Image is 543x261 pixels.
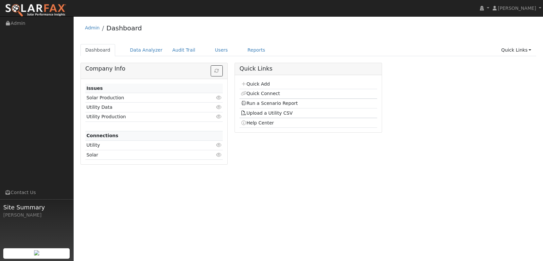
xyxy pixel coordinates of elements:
a: Help Center [241,120,274,125]
a: Users [210,44,233,56]
i: Click to view [216,95,222,100]
a: Quick Links [496,44,536,56]
a: Data Analyzer [125,44,167,56]
a: Reports [243,44,270,56]
img: retrieve [34,250,39,255]
i: Click to view [216,114,222,119]
a: Dashboard [106,24,142,32]
td: Utility Production [85,112,201,122]
a: Dashboard [80,44,115,56]
a: Quick Connect [241,91,280,96]
td: Utility [85,140,201,150]
div: [PERSON_NAME] [3,212,70,219]
a: Audit Trail [167,44,200,56]
td: Solar Production [85,93,201,103]
a: Quick Add [241,81,270,87]
a: Run a Scenario Report [241,101,298,106]
i: Click to view [216,105,222,109]
td: Solar [85,150,201,160]
span: [PERSON_NAME] [498,6,536,11]
h5: Quick Links [239,65,377,72]
a: Admin [85,25,100,30]
strong: Connections [86,133,118,138]
span: Site Summary [3,203,70,212]
img: SolarFax [5,4,66,17]
i: Click to view [216,143,222,147]
i: Click to view [216,153,222,157]
a: Upload a Utility CSV [241,110,293,116]
strong: Issues [86,86,103,91]
td: Utility Data [85,103,201,112]
h5: Company Info [85,65,223,72]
